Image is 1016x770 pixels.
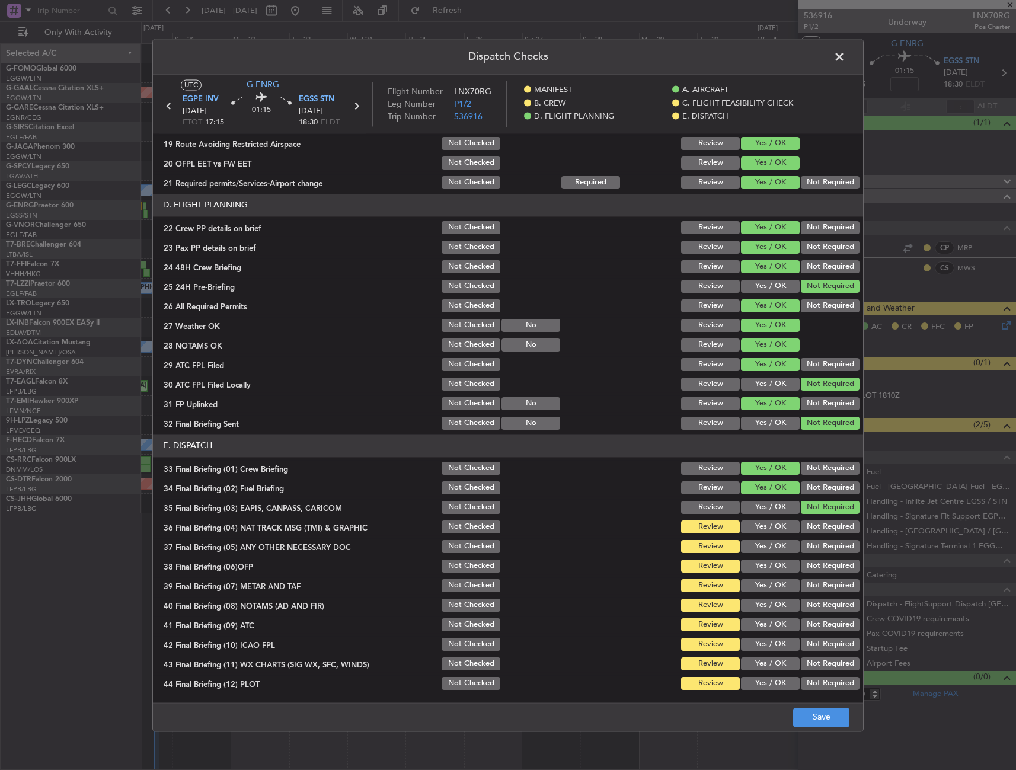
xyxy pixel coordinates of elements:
[741,338,800,352] button: Yes / OK
[741,638,800,651] button: Yes / OK
[741,540,800,553] button: Yes / OK
[801,501,860,514] button: Not Required
[741,560,800,573] button: Yes / OK
[793,708,849,727] button: Save
[801,560,860,573] button: Not Required
[741,657,800,670] button: Yes / OK
[741,520,800,533] button: Yes / OK
[741,618,800,631] button: Yes / OK
[801,520,860,533] button: Not Required
[741,156,800,170] button: Yes / OK
[801,657,860,670] button: Not Required
[801,358,860,371] button: Not Required
[801,176,860,189] button: Not Required
[741,462,800,475] button: Yes / OK
[801,299,860,312] button: Not Required
[741,137,800,150] button: Yes / OK
[801,260,860,273] button: Not Required
[801,618,860,631] button: Not Required
[801,378,860,391] button: Not Required
[801,677,860,690] button: Not Required
[801,221,860,234] button: Not Required
[801,579,860,592] button: Not Required
[801,417,860,430] button: Not Required
[741,599,800,612] button: Yes / OK
[741,299,800,312] button: Yes / OK
[801,280,860,293] button: Not Required
[741,579,800,592] button: Yes / OK
[741,358,800,371] button: Yes / OK
[741,241,800,254] button: Yes / OK
[741,677,800,690] button: Yes / OK
[801,462,860,475] button: Not Required
[741,501,800,514] button: Yes / OK
[741,221,800,234] button: Yes / OK
[801,599,860,612] button: Not Required
[801,397,860,410] button: Not Required
[741,397,800,410] button: Yes / OK
[801,241,860,254] button: Not Required
[741,417,800,430] button: Yes / OK
[801,540,860,553] button: Not Required
[801,638,860,651] button: Not Required
[801,481,860,494] button: Not Required
[153,39,863,75] header: Dispatch Checks
[741,260,800,273] button: Yes / OK
[741,280,800,293] button: Yes / OK
[741,481,800,494] button: Yes / OK
[741,378,800,391] button: Yes / OK
[741,176,800,189] button: Yes / OK
[741,319,800,332] button: Yes / OK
